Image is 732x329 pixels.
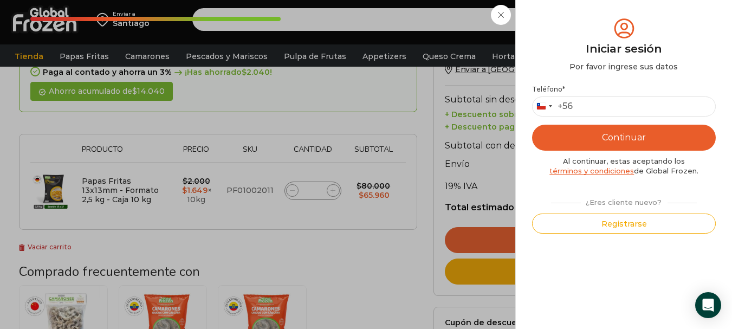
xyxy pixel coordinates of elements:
button: Selected country [533,97,573,116]
div: Open Intercom Messenger [695,292,721,318]
div: +56 [558,101,573,112]
img: tabler-icon-user-circle.svg [612,16,637,41]
label: Teléfono [532,85,716,94]
button: Registrarse [532,214,716,234]
div: ¿Eres cliente nuevo? [546,193,702,208]
a: términos y condiciones [549,166,634,175]
button: Continuar [532,125,716,151]
div: Por favor ingrese sus datos [532,61,716,72]
div: Iniciar sesión [532,41,716,57]
div: Al continuar, estas aceptando los de Global Frozen. [532,156,716,176]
